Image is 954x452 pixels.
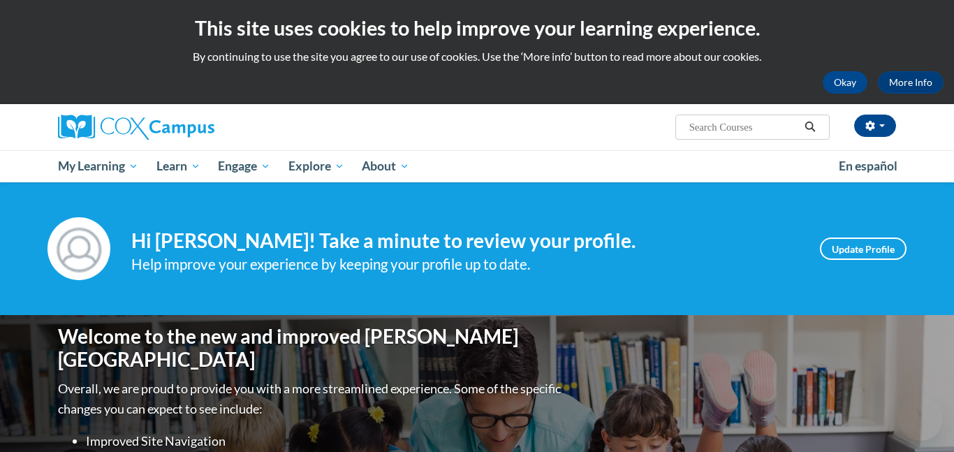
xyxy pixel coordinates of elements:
h4: Hi [PERSON_NAME]! Take a minute to review your profile. [131,229,799,253]
iframe: Button to launch messaging window [898,396,943,441]
li: Improved Site Navigation [86,431,564,451]
a: About [353,150,419,182]
a: Cox Campus [58,115,323,140]
button: Account Settings [854,115,896,137]
div: Main menu [37,150,917,182]
p: Overall, we are proud to provide you with a more streamlined experience. Some of the specific cha... [58,379,564,419]
a: En español [830,152,907,181]
a: Engage [209,150,279,182]
a: Explore [279,150,353,182]
img: Profile Image [47,217,110,280]
img: Cox Campus [58,115,214,140]
p: By continuing to use the site you agree to our use of cookies. Use the ‘More info’ button to read... [10,49,944,64]
span: En español [839,159,897,173]
a: Learn [147,150,210,182]
a: My Learning [49,150,147,182]
a: More Info [878,71,944,94]
button: Search [800,119,821,136]
a: Update Profile [820,238,907,260]
span: About [362,158,409,175]
h2: This site uses cookies to help improve your learning experience. [10,14,944,42]
span: Engage [218,158,270,175]
div: Help improve your experience by keeping your profile up to date. [131,253,799,276]
span: Learn [156,158,200,175]
input: Search Courses [688,119,800,136]
button: Okay [823,71,867,94]
span: Explore [288,158,344,175]
span: My Learning [58,158,138,175]
h1: Welcome to the new and improved [PERSON_NAME][GEOGRAPHIC_DATA] [58,325,564,372]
